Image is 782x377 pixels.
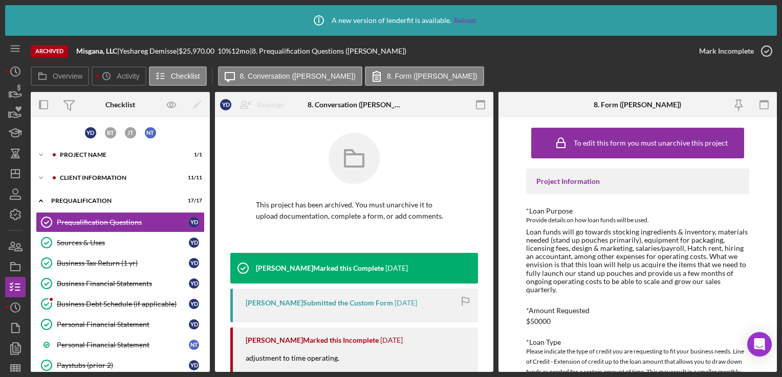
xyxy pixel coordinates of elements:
[574,139,728,147] div: To edit this form you must unarchive this project
[145,127,156,138] div: N T
[36,335,205,355] a: Personal Financial StatementNT
[189,299,199,309] div: Y D
[699,41,754,61] div: Mark Incomplete
[215,95,295,115] button: YDReassign
[189,258,199,268] div: Y D
[306,8,476,33] div: A new version of lenderfit is available.
[395,299,417,307] time: 2024-07-08 19:21
[57,279,189,288] div: Business Financial Statements
[454,16,476,25] a: Reload
[526,215,749,225] div: Provide details on how loan funds will be used.
[57,341,189,349] div: Personal Financial Statement
[246,336,379,344] div: [PERSON_NAME] Marked this Incomplete
[60,152,177,158] div: Project Name
[36,294,205,314] a: Business Debt Schedule (if applicable)YD
[256,199,452,222] p: This project has been archived. You must unarchive it to upload documentation, complete a form, o...
[231,47,250,55] div: 12 mo
[526,207,749,215] div: *Loan Purpose
[85,127,96,138] div: Y D
[36,355,205,375] a: Paystubs (prior 2)YD
[526,228,749,294] div: Loan funds will go towards stocking ingredients & inventory, materials needed (stand up pouches p...
[246,353,350,373] div: adjustment to time operating.
[385,264,408,272] time: 2024-07-08 19:21
[526,338,749,346] div: *Loan Type
[220,99,231,110] div: Y D
[184,152,202,158] div: 1 / 1
[365,66,484,86] button: 8. Form ([PERSON_NAME])
[149,66,207,86] button: Checklist
[117,72,139,80] label: Activity
[308,101,400,109] div: 8. Conversation ([PERSON_NAME])
[747,332,772,357] div: Open Intercom Messenger
[171,72,200,80] label: Checklist
[184,198,202,204] div: 17 / 17
[256,264,384,272] div: [PERSON_NAME] Marked this Complete
[57,361,189,369] div: Paystubs (prior 2)
[387,72,477,80] label: 8. Form ([PERSON_NAME])
[218,66,362,86] button: 8. Conversation ([PERSON_NAME])
[31,45,68,58] div: Archived
[689,41,777,61] button: Mark Incomplete
[257,95,285,115] div: Reassign
[380,336,403,344] time: 2024-07-08 19:21
[125,127,136,138] div: J T
[76,46,117,55] b: Misgana, LLC
[526,307,749,315] div: *Amount Requested
[36,212,205,232] a: Prequalification QuestionsYD
[536,177,738,185] div: Project Information
[179,47,218,55] div: $25,970.00
[36,273,205,294] a: Business Financial StatementsYD
[36,232,205,253] a: Sources & UsesYD
[105,127,116,138] div: B T
[53,72,82,80] label: Overview
[594,101,681,109] div: 8. Form ([PERSON_NAME])
[57,300,189,308] div: Business Debt Schedule (if applicable)
[184,175,202,181] div: 11 / 11
[189,238,199,248] div: Y D
[189,217,199,227] div: Y D
[36,314,205,335] a: Personal Financial StatementYD
[189,278,199,289] div: Y D
[60,175,177,181] div: Client Information
[105,101,135,109] div: Checklist
[189,360,199,370] div: Y D
[526,317,551,325] div: $50000
[250,47,406,55] div: | 8. Prequalification Questions ([PERSON_NAME])
[57,259,189,267] div: Business Tax Return (1 yr)
[218,47,231,55] div: 10 %
[51,198,177,204] div: Prequalification
[189,340,199,350] div: N T
[36,253,205,273] a: Business Tax Return (1 yr)YD
[31,66,89,86] button: Overview
[92,66,146,86] button: Activity
[240,72,356,80] label: 8. Conversation ([PERSON_NAME])
[119,47,179,55] div: Yeshareg Demisse |
[57,239,189,247] div: Sources & Uses
[189,319,199,329] div: Y D
[76,47,119,55] div: |
[246,299,393,307] div: [PERSON_NAME] Submitted the Custom Form
[57,320,189,328] div: Personal Financial Statement
[57,218,189,226] div: Prequalification Questions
